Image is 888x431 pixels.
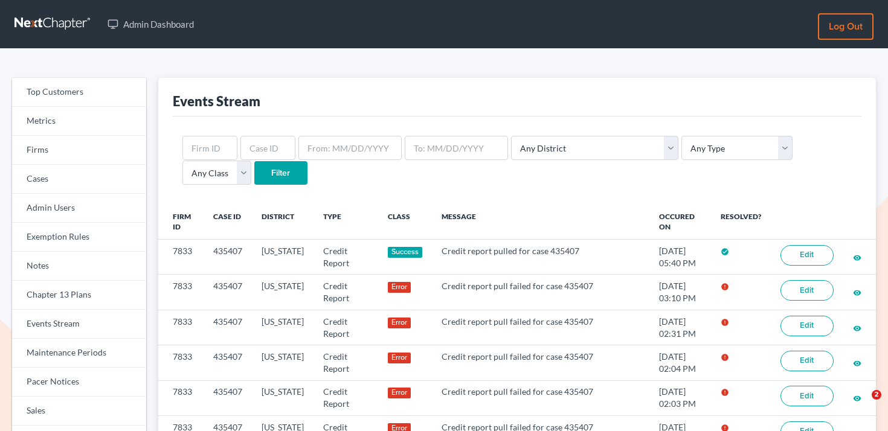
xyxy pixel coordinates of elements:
[158,275,204,310] td: 7833
[649,345,711,380] td: [DATE] 02:04 PM
[12,397,146,426] a: Sales
[432,310,649,345] td: Credit report pull failed for case 435407
[432,205,649,240] th: Message
[314,380,378,415] td: Credit Report
[853,289,861,297] i: visibility
[12,136,146,165] a: Firms
[721,388,729,397] i: error
[853,322,861,333] a: visibility
[432,240,649,275] td: Credit report pulled for case 435407
[853,324,861,333] i: visibility
[432,275,649,310] td: Credit report pull failed for case 435407
[12,252,146,281] a: Notes
[12,165,146,194] a: Cases
[780,245,834,266] a: Edit
[12,223,146,252] a: Exemption Rules
[649,240,711,275] td: [DATE] 05:40 PM
[847,390,876,419] iframe: Intercom live chat
[780,316,834,336] a: Edit
[853,254,861,262] i: visibility
[158,380,204,415] td: 7833
[12,107,146,136] a: Metrics
[12,281,146,310] a: Chapter 13 Plans
[818,13,874,40] a: Log out
[252,310,314,345] td: [US_STATE]
[240,136,295,160] input: Case ID
[158,205,204,240] th: Firm ID
[853,357,861,368] a: visibility
[872,390,881,400] span: 2
[649,380,711,415] td: [DATE] 02:03 PM
[314,345,378,380] td: Credit Report
[12,78,146,107] a: Top Customers
[158,345,204,380] td: 7833
[252,380,314,415] td: [US_STATE]
[780,386,834,406] a: Edit
[12,368,146,397] a: Pacer Notices
[388,247,423,258] div: Success
[314,275,378,310] td: Credit Report
[158,240,204,275] td: 7833
[432,345,649,380] td: Credit report pull failed for case 435407
[405,136,508,160] input: To: MM/DD/YYYY
[12,339,146,368] a: Maintenance Periods
[12,194,146,223] a: Admin Users
[298,136,402,160] input: From: MM/DD/YYYY
[711,205,771,240] th: Resolved?
[721,247,729,256] i: check_circle
[204,310,252,345] td: 435407
[649,275,711,310] td: [DATE] 03:10 PM
[388,388,411,398] div: Error
[649,310,711,345] td: [DATE] 02:31 PM
[252,240,314,275] td: [US_STATE]
[780,280,834,301] a: Edit
[721,353,729,362] i: error
[314,310,378,345] td: Credit Report
[254,161,307,185] input: Filter
[649,205,711,240] th: Occured On
[388,318,411,328] div: Error
[204,240,252,275] td: 435407
[853,287,861,297] a: visibility
[204,205,252,240] th: Case ID
[204,380,252,415] td: 435407
[780,351,834,371] a: Edit
[204,345,252,380] td: 435407
[101,13,200,35] a: Admin Dashboard
[388,353,411,363] div: Error
[173,92,260,110] div: Events Stream
[252,345,314,380] td: [US_STATE]
[388,282,411,293] div: Error
[853,359,861,368] i: visibility
[721,283,729,291] i: error
[158,310,204,345] td: 7833
[432,380,649,415] td: Credit report pull failed for case 435407
[314,205,378,240] th: Type
[252,275,314,310] td: [US_STATE]
[12,310,146,339] a: Events Stream
[378,205,433,240] th: Class
[853,252,861,262] a: visibility
[252,205,314,240] th: District
[721,318,729,327] i: error
[204,275,252,310] td: 435407
[314,240,378,275] td: Credit Report
[182,136,237,160] input: Firm ID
